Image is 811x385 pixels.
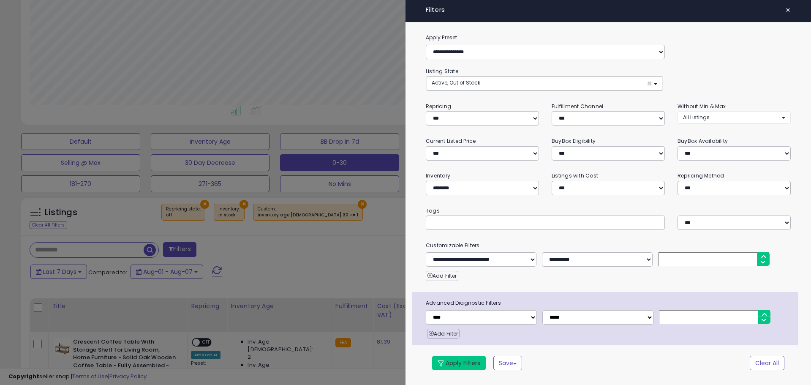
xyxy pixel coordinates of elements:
h4: Filters [426,6,791,14]
small: Inventory [426,172,450,179]
small: Without Min & Max [678,103,726,110]
button: Active, Out of Stock × [426,76,663,90]
span: All Listings [683,114,710,121]
span: Advanced Diagnostic Filters [419,298,798,308]
small: BuyBox Availability [678,137,728,145]
button: All Listings [678,111,791,123]
span: × [785,4,791,16]
small: Repricing Method [678,172,724,179]
span: Active, Out of Stock [432,79,480,86]
small: Listing State [426,68,458,75]
small: Current Listed Price [426,137,476,145]
button: Apply Filters [432,356,486,370]
button: Clear All [750,356,784,370]
small: Fulfillment Channel [552,103,603,110]
small: BuyBox Eligibility [552,137,596,145]
button: Save [493,356,522,370]
button: Add Filter [426,271,458,281]
small: Tags [419,206,797,216]
small: Customizable Filters [419,241,797,250]
small: Listings with Cost [552,172,598,179]
small: Repricing [426,103,451,110]
button: Add Filter [427,329,460,339]
button: × [782,4,794,16]
label: Apply Preset: [419,33,797,42]
span: × [647,79,652,88]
